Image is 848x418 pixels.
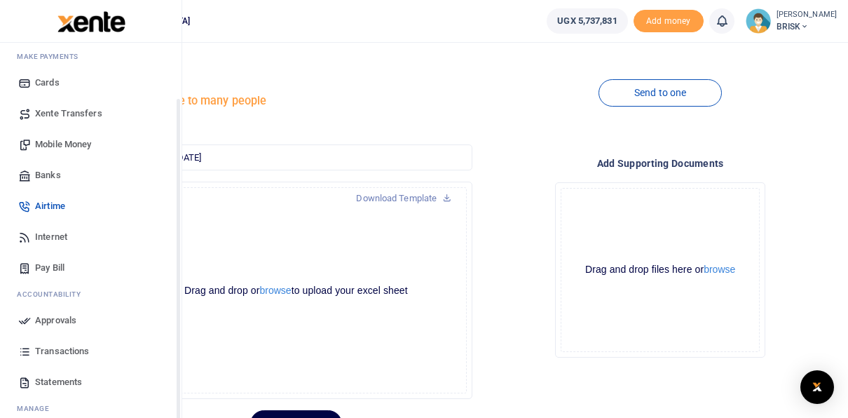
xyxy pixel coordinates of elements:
h5: Send airtime to many people [120,94,473,108]
span: Banks [35,168,61,182]
span: Airtime [35,199,65,213]
a: Send to one [599,79,722,107]
small: [PERSON_NAME] [777,9,837,21]
div: File Uploader [555,182,765,358]
span: UGX 5,737,831 [557,14,617,28]
a: Download Template [345,187,463,210]
a: Xente Transfers [11,98,170,129]
span: Internet [35,230,67,244]
h4: Airtime [120,72,473,87]
a: UGX 5,737,831 [547,8,627,34]
span: BRISK [777,20,837,33]
span: Statements [35,375,82,389]
input: Create a batch name [120,144,473,171]
span: anage [24,403,50,414]
span: Transactions [35,344,89,358]
img: profile-user [746,8,771,34]
span: Cards [35,76,60,90]
div: File Uploader [120,182,473,399]
li: Wallet ballance [541,8,633,34]
a: Add money [634,15,704,25]
a: Pay Bill [11,252,170,283]
h4: Add supporting Documents [484,156,837,171]
button: browse [260,285,292,295]
button: browse [704,264,735,274]
span: Approvals [35,313,76,328]
div: Drag and drop or to upload your excel sheet [126,284,467,297]
a: Internet [11,222,170,252]
div: Open Intercom Messenger [800,370,834,404]
a: Airtime [11,191,170,222]
li: Ac [11,283,170,305]
span: Xente Transfers [35,107,102,121]
div: Drag and drop files here or [561,263,759,276]
a: logo-small logo-large logo-large [56,15,125,26]
a: Approvals [11,305,170,336]
span: countability [27,289,81,299]
a: Statements [11,367,170,398]
span: ake Payments [24,51,78,62]
a: Cards [11,67,170,98]
a: Mobile Money [11,129,170,160]
span: Mobile Money [35,137,91,151]
a: profile-user [PERSON_NAME] BRISK [746,8,837,34]
li: Toup your wallet [634,10,704,33]
a: Transactions [11,336,170,367]
span: Pay Bill [35,261,64,275]
img: logo-large [57,11,125,32]
li: M [11,46,170,67]
span: Add money [634,10,704,33]
a: Banks [11,160,170,191]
